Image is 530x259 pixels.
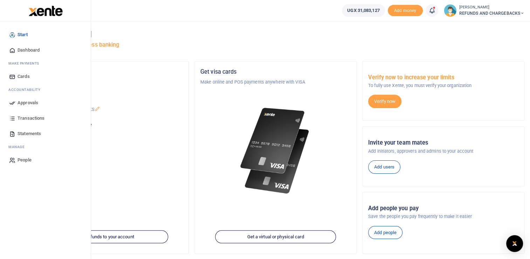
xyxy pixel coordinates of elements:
[33,121,183,128] p: Your current account balance
[33,79,183,86] p: XENTE TECH LIMITED
[444,4,524,17] a: profile-user [PERSON_NAME] REFUNDS AND CHARGEBACKS
[12,144,25,150] span: anage
[368,95,401,108] a: Verify now
[33,95,183,102] h5: Account
[47,230,168,244] a: Add funds to your account
[12,61,39,66] span: ake Payments
[444,4,456,17] img: profile-user
[388,5,423,16] li: Toup your wallet
[459,10,524,16] span: REFUNDS AND CHARGEBACKS
[33,68,183,75] h5: Organization
[388,7,423,13] a: Add money
[6,42,85,58] a: Dashboard
[33,106,183,113] p: REFUNDS AND CHARGEBACKS
[238,102,313,199] img: xente-_physical_cards.png
[6,126,85,141] a: Statements
[347,7,379,14] span: UGX 31,083,127
[215,230,336,244] a: Get a virtual or physical card
[18,73,30,80] span: Cards
[18,130,41,137] span: Statements
[368,139,518,146] h5: Invite your team mates
[6,27,85,42] a: Start
[388,5,423,16] span: Add money
[6,58,85,69] li: M
[6,84,85,95] li: Ac
[18,115,44,122] span: Transactions
[368,205,518,212] h5: Add people you pay
[368,148,518,155] p: Add initiators, approvers and admins to your account
[6,69,85,84] a: Cards
[33,130,183,137] h5: UGX 31,083,127
[18,99,38,106] span: Approvals
[6,95,85,111] a: Approvals
[368,226,402,239] a: Add people
[459,5,524,11] small: [PERSON_NAME]
[342,4,385,17] a: UGX 31,083,127
[368,74,518,81] h5: Verify now to increase your limits
[6,152,85,168] a: People
[18,157,32,164] span: People
[27,41,524,48] h5: Welcome to better business banking
[368,82,518,89] p: To fully use Xente, you must verify your organization
[28,8,63,13] a: logo-small logo-large logo-large
[6,111,85,126] a: Transactions
[27,30,524,38] h4: Hello [PERSON_NAME]
[506,235,523,252] div: Open Intercom Messenger
[368,160,400,174] a: Add users
[339,4,387,17] li: Wallet ballance
[18,47,40,54] span: Dashboard
[200,68,351,75] h5: Get visa cards
[14,87,40,92] span: countability
[200,79,351,86] p: Make online and POS payments anywhere with VISA
[368,213,518,220] p: Save the people you pay frequently to make it easier
[6,141,85,152] li: M
[18,31,28,38] span: Start
[29,6,63,16] img: logo-large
